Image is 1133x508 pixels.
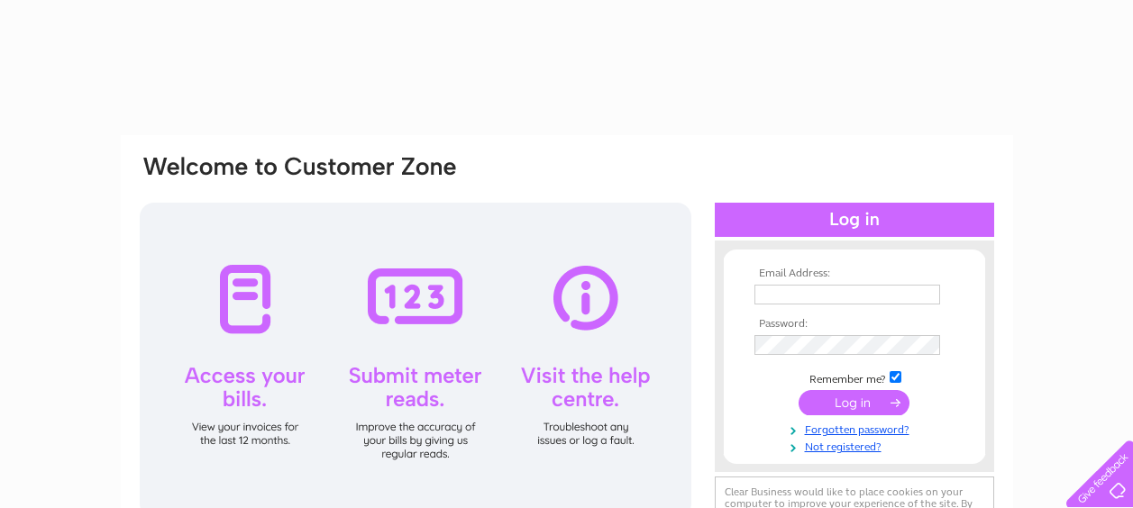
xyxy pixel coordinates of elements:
[750,368,959,386] td: Remember me?
[754,420,959,437] a: Forgotten password?
[750,318,959,331] th: Password:
[799,390,909,415] input: Submit
[754,437,959,454] a: Not registered?
[750,268,959,280] th: Email Address:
